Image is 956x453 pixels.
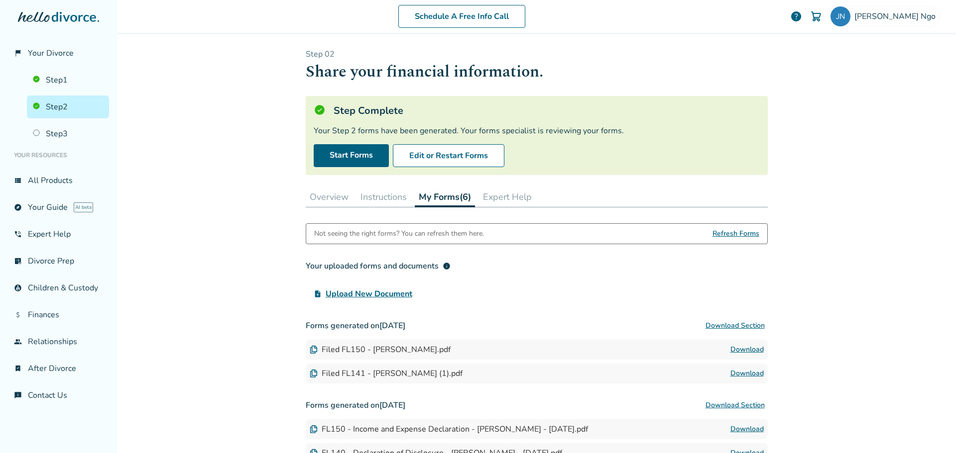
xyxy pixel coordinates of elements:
button: Edit or Restart Forms [393,144,504,167]
img: Cart [810,10,822,22]
img: Document [310,425,318,433]
iframe: Chat Widget [733,53,956,453]
button: Expert Help [479,187,536,207]
span: list_alt_check [14,257,22,265]
a: phone_in_talkExpert Help [8,223,109,246]
h3: Forms generated on [DATE] [306,395,768,415]
p: Step 0 2 [306,49,768,60]
a: flag_2Your Divorce [8,42,109,65]
div: FL150 - Income and Expense Declaration - [PERSON_NAME] - [DATE].pdf [310,424,588,435]
span: Your Divorce [28,48,74,59]
span: Refresh Forms [713,224,759,244]
div: Your Step 2 forms have been generated. Your forms specialist is reviewing your forms. [314,125,760,136]
div: Your uploaded forms and documents [306,260,451,272]
a: attach_moneyFinances [8,303,109,326]
span: bookmark_check [14,364,22,372]
a: groupRelationships [8,330,109,353]
li: Your Resources [8,145,109,165]
a: exploreYour GuideAI beta [8,196,109,219]
div: Filed FL150 - [PERSON_NAME].pdf [310,344,451,355]
img: Document [310,346,318,354]
a: Start Forms [314,144,389,167]
span: [PERSON_NAME] Ngo [854,11,940,22]
span: flag_2 [14,49,22,57]
button: Download Section [703,395,768,415]
a: Step2 [27,95,109,118]
a: bookmark_checkAfter Divorce [8,357,109,380]
a: Schedule A Free Info Call [398,5,525,28]
a: Download [730,423,764,435]
div: Not seeing the right forms? You can refresh them here. [314,224,484,244]
div: Filed FL141 - [PERSON_NAME] (1).pdf [310,368,463,379]
img: jessica.ngo0406@gmail.com [831,6,850,26]
span: upload_file [314,290,322,298]
a: chat_infoContact Us [8,384,109,407]
span: Upload New Document [326,288,412,300]
a: account_childChildren & Custody [8,276,109,299]
img: Document [310,369,318,377]
span: phone_in_talk [14,230,22,238]
span: account_child [14,284,22,292]
h3: Forms generated on [DATE] [306,316,768,336]
span: AI beta [74,202,93,212]
h1: Share your financial information. [306,60,768,84]
span: group [14,338,22,346]
a: list_alt_checkDivorce Prep [8,250,109,272]
button: Instructions [357,187,411,207]
span: chat_info [14,391,22,399]
span: explore [14,203,22,211]
a: Download [730,367,764,379]
span: attach_money [14,311,22,319]
span: view_list [14,177,22,184]
button: Download Section [703,316,768,336]
h5: Step Complete [334,104,403,117]
span: info [443,262,451,270]
button: My Forms(6) [415,187,475,207]
button: Overview [306,187,353,207]
a: view_listAll Products [8,169,109,192]
a: Download [730,344,764,356]
a: Step1 [27,69,109,91]
a: help [790,10,802,22]
a: Step3 [27,122,109,145]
